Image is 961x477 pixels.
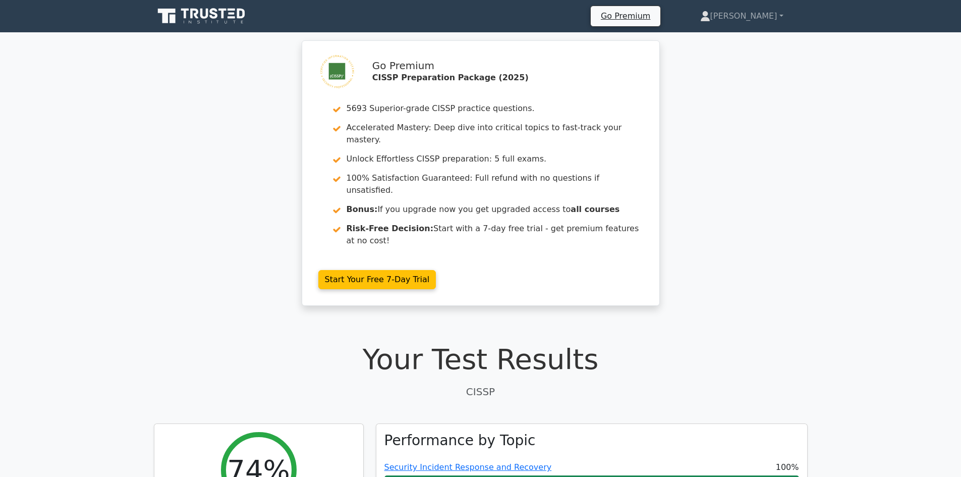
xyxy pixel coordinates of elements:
[384,462,552,472] a: Security Incident Response and Recovery
[318,270,436,289] a: Start Your Free 7-Day Trial
[154,342,808,376] h1: Your Test Results
[384,432,536,449] h3: Performance by Topic
[154,384,808,399] p: CISSP
[595,9,656,23] a: Go Premium
[776,461,799,473] span: 100%
[676,6,808,26] a: [PERSON_NAME]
